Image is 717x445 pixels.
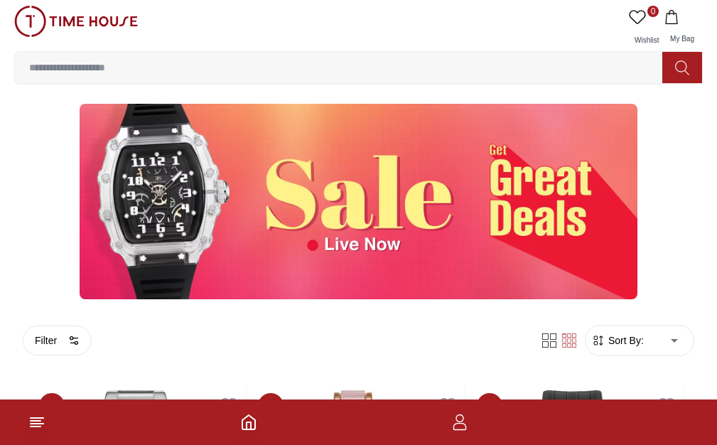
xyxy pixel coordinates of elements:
[591,333,644,348] button: Sort By:
[647,6,659,17] span: 0
[477,393,502,419] span: 50 %
[23,326,92,355] button: Filter
[662,6,703,51] button: My Bag
[258,393,284,419] span: 30 %
[626,6,662,51] a: 0Wishlist
[39,393,65,419] span: 50 %
[629,36,664,44] span: Wishlist
[80,104,637,299] img: ...
[14,6,138,37] img: ...
[240,414,257,431] a: Home
[605,333,644,348] span: Sort By:
[664,35,700,43] span: My Bag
